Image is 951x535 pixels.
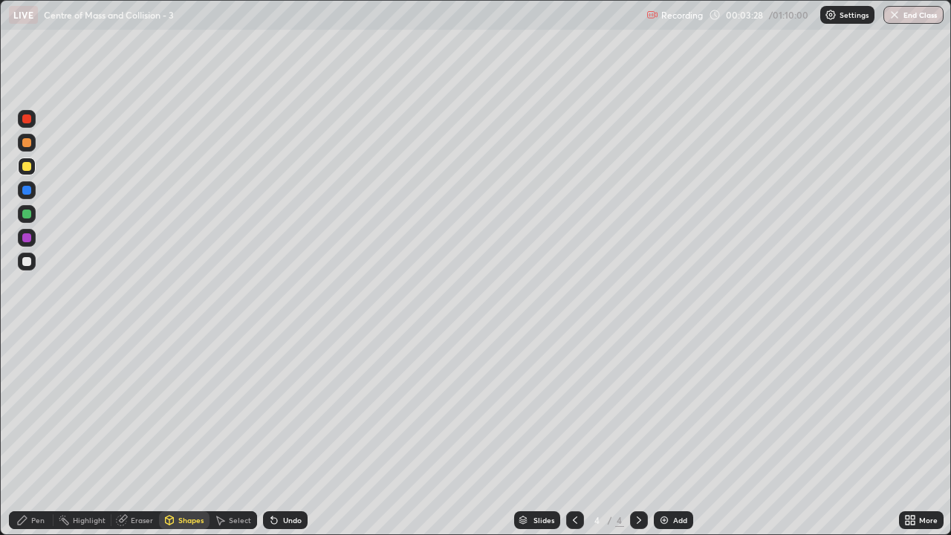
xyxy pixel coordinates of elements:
button: End Class [883,6,944,24]
img: add-slide-button [658,514,670,526]
div: Add [673,516,687,524]
div: Slides [533,516,554,524]
div: Eraser [131,516,153,524]
div: Shapes [178,516,204,524]
img: recording.375f2c34.svg [646,9,658,21]
div: 4 [615,513,624,527]
div: Undo [283,516,302,524]
p: LIVE [13,9,33,21]
p: Centre of Mass and Collision - 3 [44,9,174,21]
div: / [608,516,612,525]
div: More [919,516,938,524]
p: Settings [840,11,869,19]
img: end-class-cross [889,9,900,21]
div: 4 [590,516,605,525]
div: Highlight [73,516,106,524]
p: Recording [661,10,703,21]
div: Pen [31,516,45,524]
div: Select [229,516,251,524]
img: class-settings-icons [825,9,837,21]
